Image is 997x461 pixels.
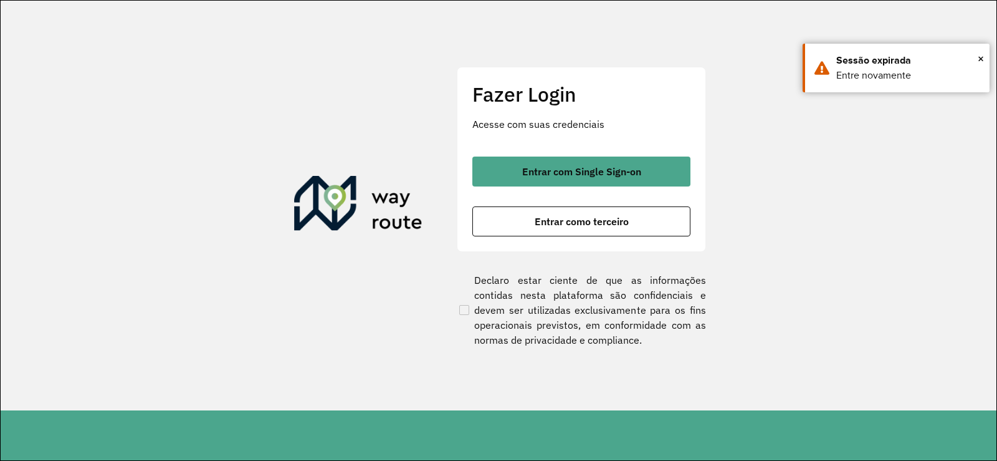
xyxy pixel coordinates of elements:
[472,206,690,236] button: button
[472,117,690,132] p: Acesse com suas credenciais
[836,53,980,68] div: Sessão expirada
[294,176,422,236] img: Roteirizador AmbevTech
[472,82,690,106] h2: Fazer Login
[978,49,984,68] span: ×
[978,49,984,68] button: Close
[522,167,641,177] span: Entrar com Single Sign-on
[836,68,980,83] div: Entre novamente
[457,273,706,347] label: Declaro estar ciente de que as informações contidas nesta plataforma são confidenciais e devem se...
[472,157,690,187] button: button
[535,216,629,226] span: Entrar como terceiro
